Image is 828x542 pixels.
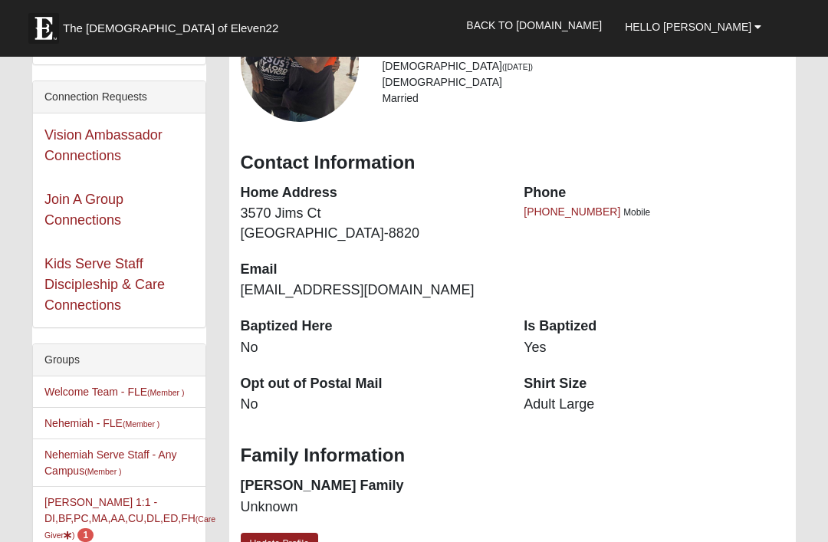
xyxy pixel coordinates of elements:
dt: Phone [524,183,784,203]
small: ([DATE]) [502,62,533,71]
a: [PERSON_NAME] 1:1 - DI,BF,PC,MA,AA,CU,DL,ED,FH(Care Giver) 1 [44,496,215,540]
dd: 3570 Jims Ct [GEOGRAPHIC_DATA]-8820 [241,204,501,243]
dt: Shirt Size [524,374,784,394]
li: Married [382,90,784,107]
dt: Is Baptized [524,317,784,337]
small: (Member ) [84,467,121,476]
a: Kids Serve Staff Discipleship & Care Connections [44,256,165,313]
img: Eleven22 logo [28,13,59,44]
dt: Baptized Here [241,317,501,337]
a: Vision Ambassador Connections [44,127,163,163]
dd: Adult Large [524,395,784,415]
a: Hello [PERSON_NAME] [613,8,773,46]
a: View Fullsize Photo [241,3,360,122]
h3: Contact Information [241,152,785,174]
a: Join A Group Connections [44,192,123,228]
dt: [PERSON_NAME] Family [241,476,501,496]
a: The [DEMOGRAPHIC_DATA] of Eleven22 [21,5,327,44]
dd: Yes [524,338,784,358]
a: [PHONE_NUMBER] [524,205,620,218]
span: Mobile [623,207,650,218]
a: Back to [DOMAIN_NAME] [455,6,613,44]
span: number of pending members [77,528,94,542]
dt: Home Address [241,183,501,203]
dd: Unknown [241,498,501,517]
dd: [EMAIL_ADDRESS][DOMAIN_NAME] [241,281,501,301]
small: (Member ) [123,419,159,429]
div: Connection Requests [33,81,205,113]
li: [DEMOGRAPHIC_DATA] [382,58,784,74]
dt: Email [241,260,501,280]
small: (Member ) [147,388,184,397]
span: The [DEMOGRAPHIC_DATA] of Eleven22 [63,21,278,36]
a: Welcome Team - FLE(Member ) [44,386,185,398]
dd: No [241,338,501,358]
dd: No [241,395,501,415]
li: [DEMOGRAPHIC_DATA] [382,74,784,90]
h3: Family Information [241,445,785,467]
span: Hello [PERSON_NAME] [625,21,751,33]
a: Nehemiah - FLE(Member ) [44,417,159,429]
a: Nehemiah Serve Staff - Any Campus(Member ) [44,448,177,477]
dt: Opt out of Postal Mail [241,374,501,394]
div: Groups [33,344,205,376]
